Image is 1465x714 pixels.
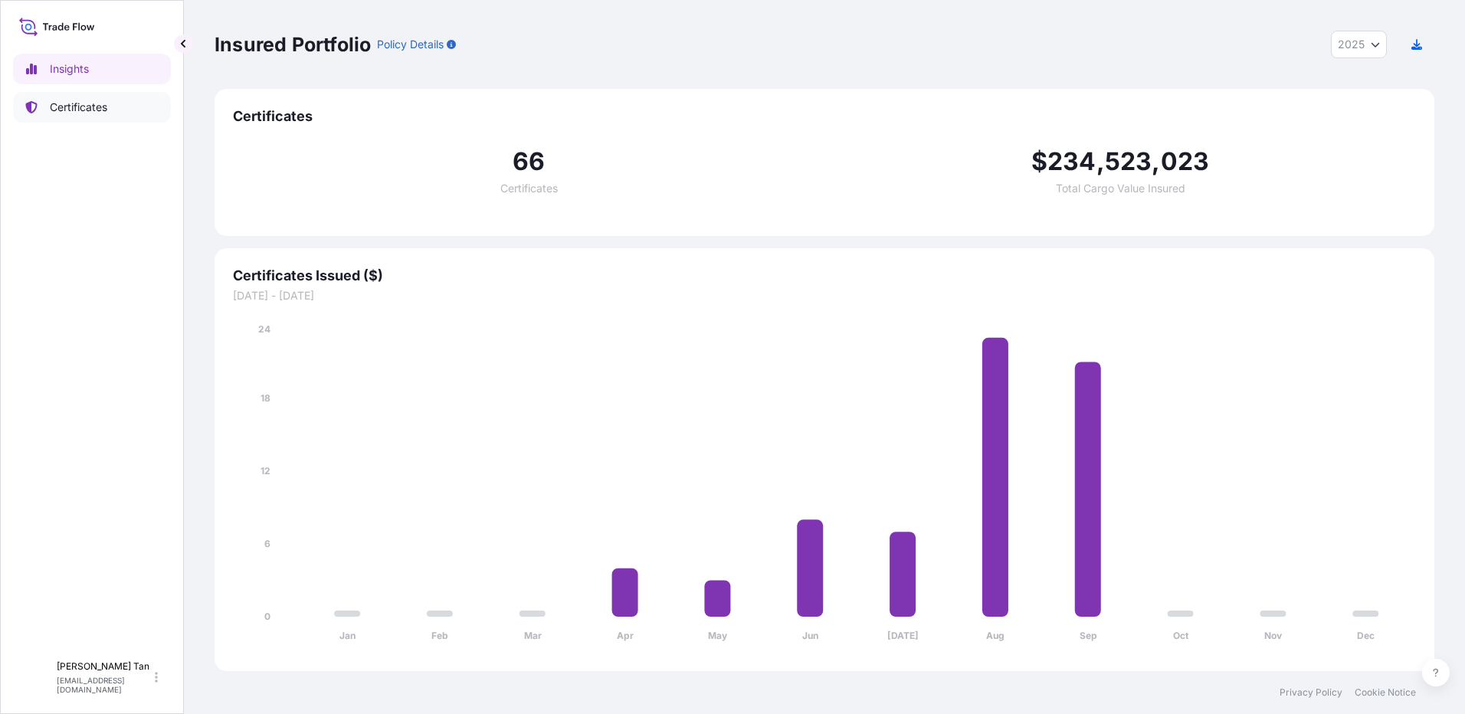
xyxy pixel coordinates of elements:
[13,54,171,84] a: Insights
[50,61,89,77] p: Insights
[215,32,371,57] p: Insured Portfolio
[50,100,107,115] p: Certificates
[1105,149,1152,174] span: 523
[1047,149,1096,174] span: 234
[57,660,152,673] p: [PERSON_NAME] Tan
[1080,630,1097,641] tspan: Sep
[431,630,448,641] tspan: Feb
[264,611,270,622] tspan: 0
[377,37,444,52] p: Policy Details
[1338,37,1365,52] span: 2025
[986,630,1005,641] tspan: Aug
[524,630,542,641] tspan: Mar
[233,267,1416,285] span: Certificates Issued ($)
[1355,686,1416,699] a: Cookie Notice
[1331,31,1387,58] button: Year Selector
[802,630,818,641] tspan: Jun
[233,107,1416,126] span: Certificates
[1161,149,1210,174] span: 023
[1357,630,1375,641] tspan: Dec
[1280,686,1342,699] a: Privacy Policy
[339,630,356,641] tspan: Jan
[233,288,1416,303] span: [DATE] - [DATE]
[1173,630,1189,641] tspan: Oct
[258,323,270,335] tspan: 24
[23,670,48,685] span: SLL
[1031,149,1047,174] span: $
[708,630,728,641] tspan: May
[500,183,558,194] span: Certificates
[261,465,270,477] tspan: 12
[264,538,270,549] tspan: 6
[887,630,919,641] tspan: [DATE]
[513,149,545,174] span: 66
[1264,630,1283,641] tspan: Nov
[1152,149,1160,174] span: ,
[13,92,171,123] a: Certificates
[1096,149,1105,174] span: ,
[57,676,152,694] p: [EMAIL_ADDRESS][DOMAIN_NAME]
[261,392,270,404] tspan: 18
[1056,183,1185,194] span: Total Cargo Value Insured
[617,630,634,641] tspan: Apr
